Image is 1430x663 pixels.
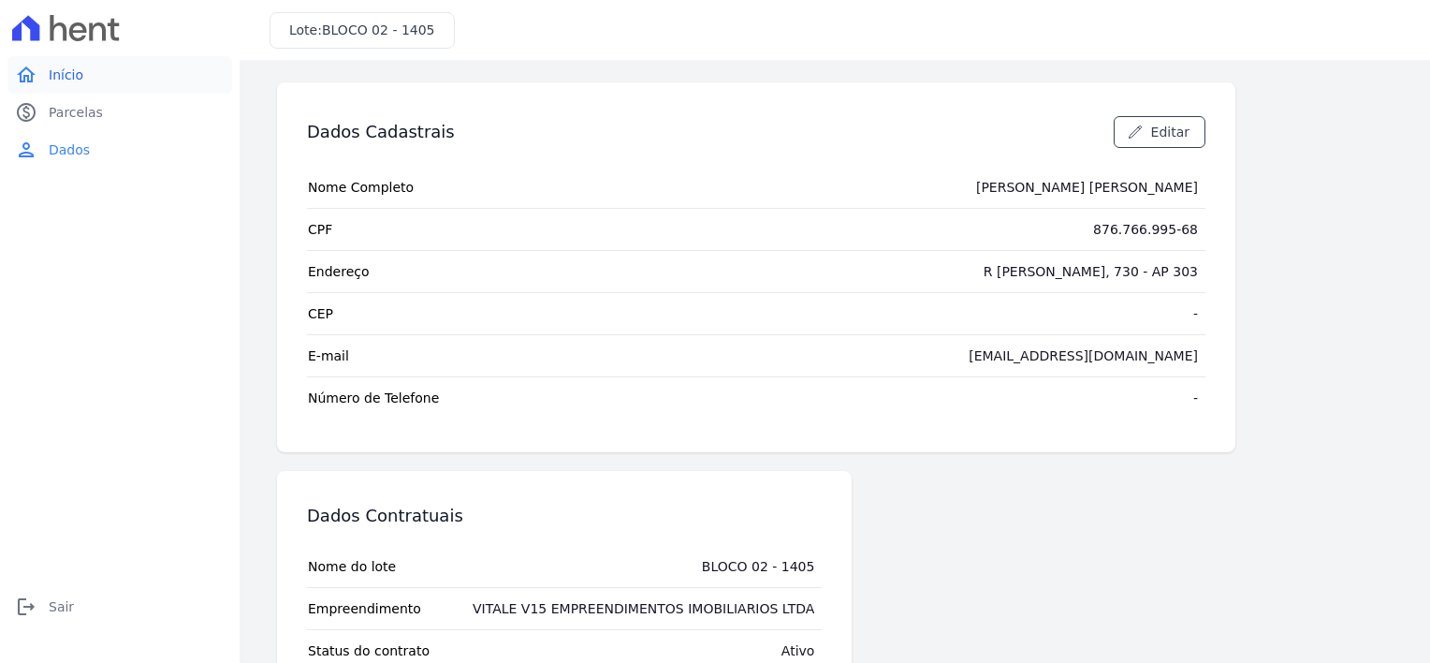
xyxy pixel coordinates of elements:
[781,641,815,660] div: Ativo
[289,21,435,40] h3: Lote:
[308,346,349,365] span: E-mail
[308,641,430,660] span: Status do contrato
[49,103,103,122] span: Parcelas
[308,178,414,197] span: Nome Completo
[15,596,37,618] i: logout
[308,389,439,407] span: Número de Telefone
[473,599,814,618] div: VITALE V15 EMPREENDIMENTOS IMOBILIARIOS LTDA
[7,56,232,94] a: homeInício
[308,304,333,323] span: CEP
[49,140,90,159] span: Dados
[15,101,37,124] i: paid
[15,139,37,161] i: person
[308,262,370,281] span: Endereço
[308,599,421,618] span: Empreendimento
[984,262,1198,281] div: R [PERSON_NAME], 730 - AP 303
[15,64,37,86] i: home
[1093,220,1198,239] div: 876.766.995-68
[7,131,232,169] a: personDados
[1114,116,1205,148] a: Editar
[307,121,455,143] h3: Dados Cadastrais
[308,557,396,576] span: Nome do lote
[976,178,1198,197] div: [PERSON_NAME] [PERSON_NAME]
[322,22,435,37] span: BLOCO 02 - 1405
[1193,304,1198,323] div: -
[49,66,83,84] span: Início
[969,346,1198,365] div: [EMAIL_ADDRESS][DOMAIN_NAME]
[7,94,232,131] a: paidParcelas
[1193,389,1198,407] div: -
[1151,123,1189,141] span: Editar
[307,505,463,527] h3: Dados Contratuais
[308,220,332,239] span: CPF
[49,597,74,616] span: Sair
[702,557,815,576] div: BLOCO 02 - 1405
[7,588,232,626] a: logoutSair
